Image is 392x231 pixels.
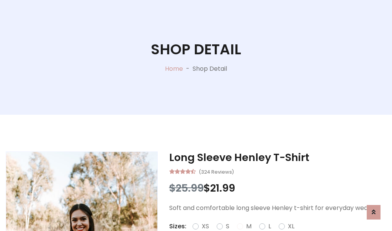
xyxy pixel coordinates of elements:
p: Soft and comfortable long sleeve Henley t-shirt for everyday wear. [169,203,386,213]
span: $25.99 [169,181,204,195]
a: Home [165,64,183,73]
label: M [246,222,252,231]
h1: Shop Detail [151,41,241,58]
h3: $ [169,182,386,194]
h3: Long Sleeve Henley T-Shirt [169,151,386,164]
p: Sizes: [169,222,186,231]
small: (324 Reviews) [199,167,234,176]
p: Shop Detail [193,64,227,73]
label: XS [202,222,209,231]
label: L [268,222,271,231]
span: 21.99 [210,181,235,195]
label: S [226,222,229,231]
label: XL [288,222,294,231]
p: - [183,64,193,73]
